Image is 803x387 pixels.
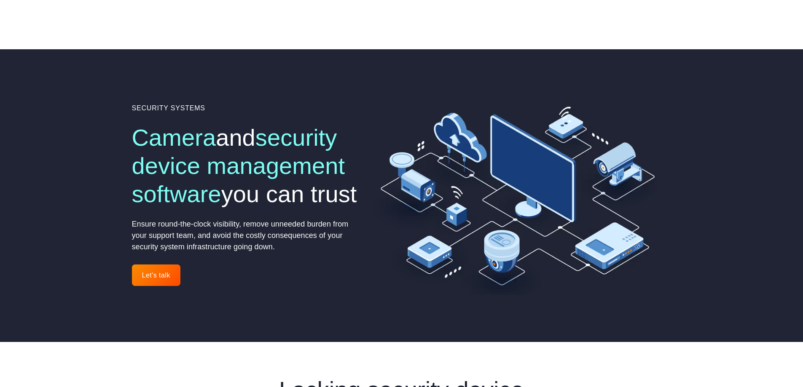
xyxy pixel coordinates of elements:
[132,103,205,113] div: Security Systems
[142,271,170,279] div: Let's talk
[132,264,180,286] a: Let's talk
[132,123,361,208] h1: and you can trust
[132,219,361,253] p: Ensure round-the-clock visibility, remove unneeded burden from your support team, and avoid the c...
[132,124,216,151] span: Camera
[132,124,345,207] span: security device management software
